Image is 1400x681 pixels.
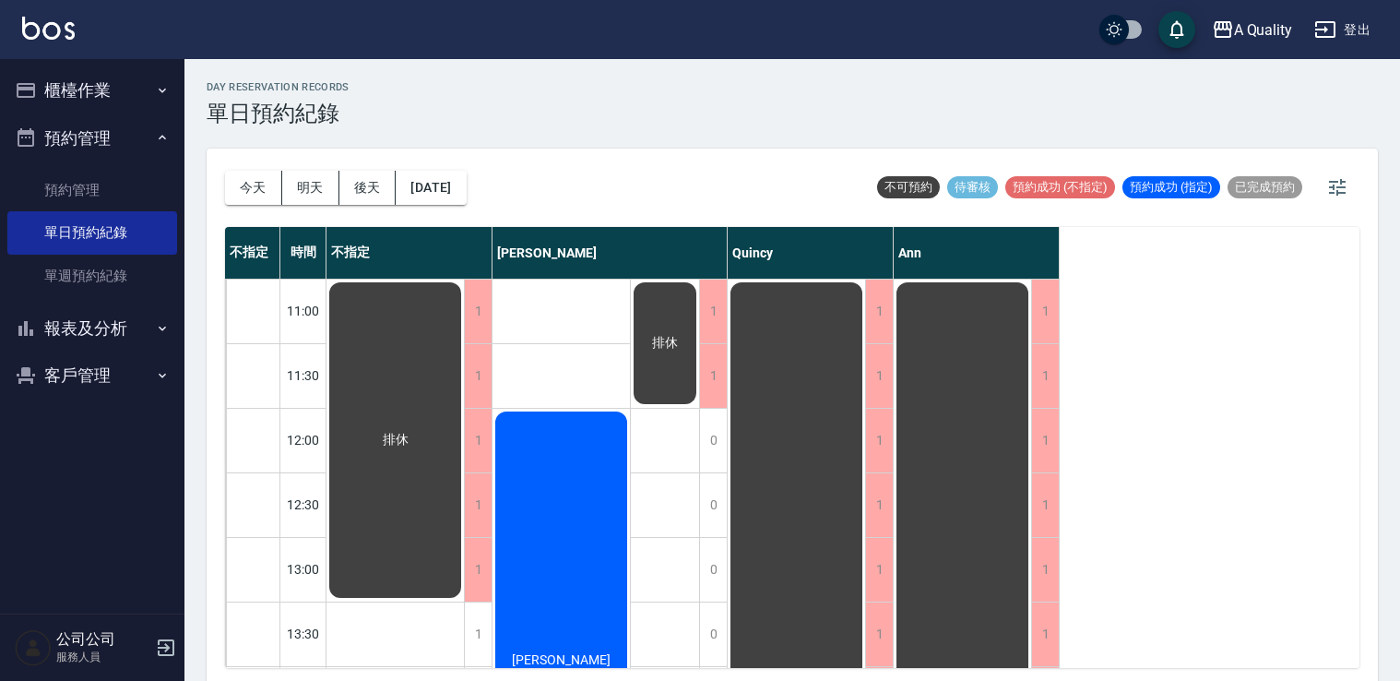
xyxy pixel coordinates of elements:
[280,537,326,602] div: 13:00
[280,408,326,472] div: 12:00
[699,409,727,472] div: 0
[22,17,75,40] img: Logo
[464,603,492,666] div: 1
[7,211,177,254] a: 單日預約紀錄
[877,179,940,196] span: 不可預約
[464,538,492,602] div: 1
[280,602,326,666] div: 13:30
[492,227,728,279] div: [PERSON_NAME]
[7,169,177,211] a: 預約管理
[699,473,727,537] div: 0
[865,344,893,408] div: 1
[865,409,893,472] div: 1
[1005,179,1115,196] span: 預約成功 (不指定)
[865,473,893,537] div: 1
[1234,18,1293,42] div: A Quality
[508,652,614,667] span: [PERSON_NAME]
[15,629,52,666] img: Person
[947,179,998,196] span: 待審核
[1031,344,1059,408] div: 1
[280,343,326,408] div: 11:30
[7,305,177,352] button: 報表及分析
[379,432,412,448] span: 排休
[396,171,466,205] button: [DATE]
[1031,538,1059,602] div: 1
[894,227,1060,279] div: Ann
[1031,409,1059,472] div: 1
[339,171,397,205] button: 後天
[282,171,339,205] button: 明天
[865,538,893,602] div: 1
[207,81,350,93] h2: day Reservation records
[699,280,727,343] div: 1
[207,101,350,126] h3: 單日預約紀錄
[1031,603,1059,666] div: 1
[225,171,282,205] button: 今天
[699,603,727,666] div: 0
[1031,473,1059,537] div: 1
[1307,13,1378,47] button: 登出
[1228,179,1302,196] span: 已完成預約
[280,472,326,537] div: 12:30
[280,279,326,343] div: 11:00
[7,114,177,162] button: 預約管理
[464,409,492,472] div: 1
[464,280,492,343] div: 1
[56,649,150,665] p: 服務人員
[1031,280,1059,343] div: 1
[865,280,893,343] div: 1
[1158,11,1195,48] button: save
[7,255,177,297] a: 單週預約紀錄
[326,227,492,279] div: 不指定
[728,227,894,279] div: Quincy
[464,473,492,537] div: 1
[7,352,177,400] button: 客戶管理
[648,335,682,352] span: 排休
[56,630,150,649] h5: 公司公司
[699,538,727,602] div: 0
[699,344,727,408] div: 1
[1122,179,1220,196] span: 預約成功 (指定)
[865,603,893,666] div: 1
[280,227,326,279] div: 時間
[464,344,492,408] div: 1
[1204,11,1300,49] button: A Quality
[554,667,568,680] span: p
[7,66,177,114] button: 櫃檯作業
[225,227,280,279] div: 不指定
